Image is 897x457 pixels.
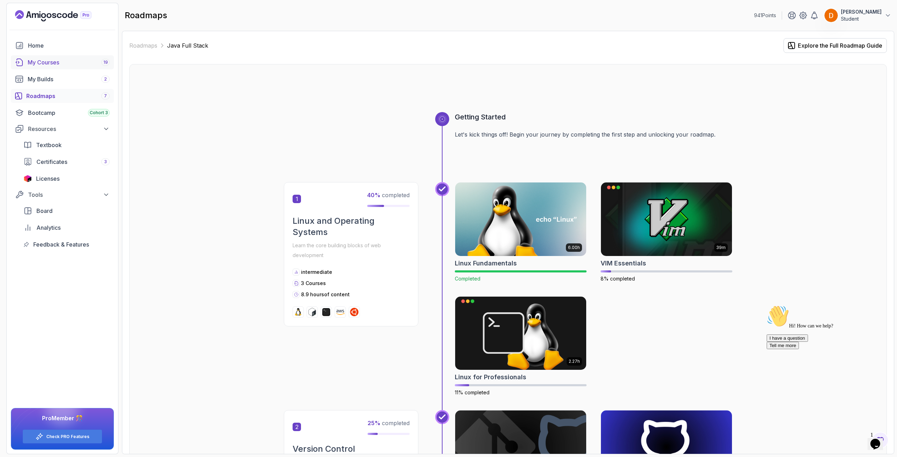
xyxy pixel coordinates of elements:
[367,192,410,199] span: completed
[455,182,586,256] img: Linux Fundamentals card
[301,269,332,276] p: intermediate
[293,423,301,431] span: 2
[601,258,646,268] h2: VIM Essentials
[125,10,167,21] h2: roadmaps
[293,241,410,260] p: Learn the core building blocks of web development
[104,76,107,82] span: 2
[3,3,129,47] div: 👋Hi! How can we help?I have a questionTell me more
[15,10,108,21] a: Landing page
[293,443,410,455] h2: Version Control
[455,372,526,382] h2: Linux for Professionals
[36,207,53,215] span: Board
[455,276,480,282] span: Completed
[11,106,114,120] a: bootcamp
[36,174,60,183] span: Licenses
[11,123,114,135] button: Resources
[350,308,358,316] img: ubuntu logo
[36,223,61,232] span: Analytics
[716,245,726,250] p: 39m
[104,159,107,165] span: 3
[308,308,316,316] img: bash logo
[3,40,35,47] button: Tell me more
[301,291,350,298] p: 8.9 hours of content
[11,72,114,86] a: builds
[367,192,381,199] span: 40 %
[293,195,301,203] span: 1
[28,125,110,133] div: Resources
[841,8,882,15] p: [PERSON_NAME]
[798,41,882,50] div: Explore the Full Roadmap Guide
[455,182,587,282] a: Linux Fundamentals card6.00hLinux FundamentalsCompleted
[33,240,89,249] span: Feedback & Features
[23,175,32,182] img: jetbrains icon
[322,308,330,316] img: terminal logo
[28,41,110,50] div: Home
[455,112,732,122] h3: Getting Started
[3,32,44,40] button: I have a question
[19,204,114,218] a: board
[11,188,114,201] button: Tools
[129,41,157,50] a: Roadmaps
[28,109,110,117] div: Bootcamp
[868,429,890,450] iframe: chat widget
[568,245,580,250] p: 6.00h
[19,172,114,186] a: licenses
[19,138,114,152] a: textbook
[601,182,732,256] img: VIM Essentials card
[601,182,732,282] a: VIM Essentials card39mVIM Essentials8% completed
[455,130,732,139] p: Let's kick things off! Begin your journey by completing the first step and unlocking your roadmap.
[569,359,580,364] p: 2.27h
[46,434,89,439] a: Check PRO Features
[294,308,302,316] img: linux logo
[28,58,110,67] div: My Courses
[754,12,776,19] p: 941 Points
[90,110,108,116] span: Cohort 3
[764,302,890,425] iframe: chat widget
[11,55,114,69] a: courses
[455,296,587,396] a: Linux for Professionals card2.27hLinux for Professionals11% completed
[26,92,110,100] div: Roadmaps
[3,3,25,25] img: :wave:
[167,41,208,50] p: Java Full Stack
[11,39,114,53] a: home
[103,60,108,65] span: 19
[368,420,410,427] span: completed
[104,93,107,99] span: 7
[824,8,891,22] button: user profile image[PERSON_NAME]Student
[19,221,114,235] a: analytics
[336,308,344,316] img: aws logo
[3,21,69,26] span: Hi! How can we help?
[293,215,410,238] h2: Linux and Operating Systems
[824,9,838,22] img: user profile image
[301,280,326,286] span: 3 Courses
[455,297,586,370] img: Linux for Professionals card
[783,38,887,53] button: Explore the Full Roadmap Guide
[368,420,381,427] span: 25 %
[28,191,110,199] div: Tools
[36,141,62,149] span: Textbook
[455,258,517,268] h2: Linux Fundamentals
[19,155,114,169] a: certificates
[455,389,489,395] span: 11% completed
[841,15,882,22] p: Student
[22,429,102,444] button: Check PRO Features
[19,237,114,251] a: feedback
[601,276,635,282] span: 8% completed
[28,75,110,83] div: My Builds
[11,89,114,103] a: roadmaps
[36,158,67,166] span: Certificates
